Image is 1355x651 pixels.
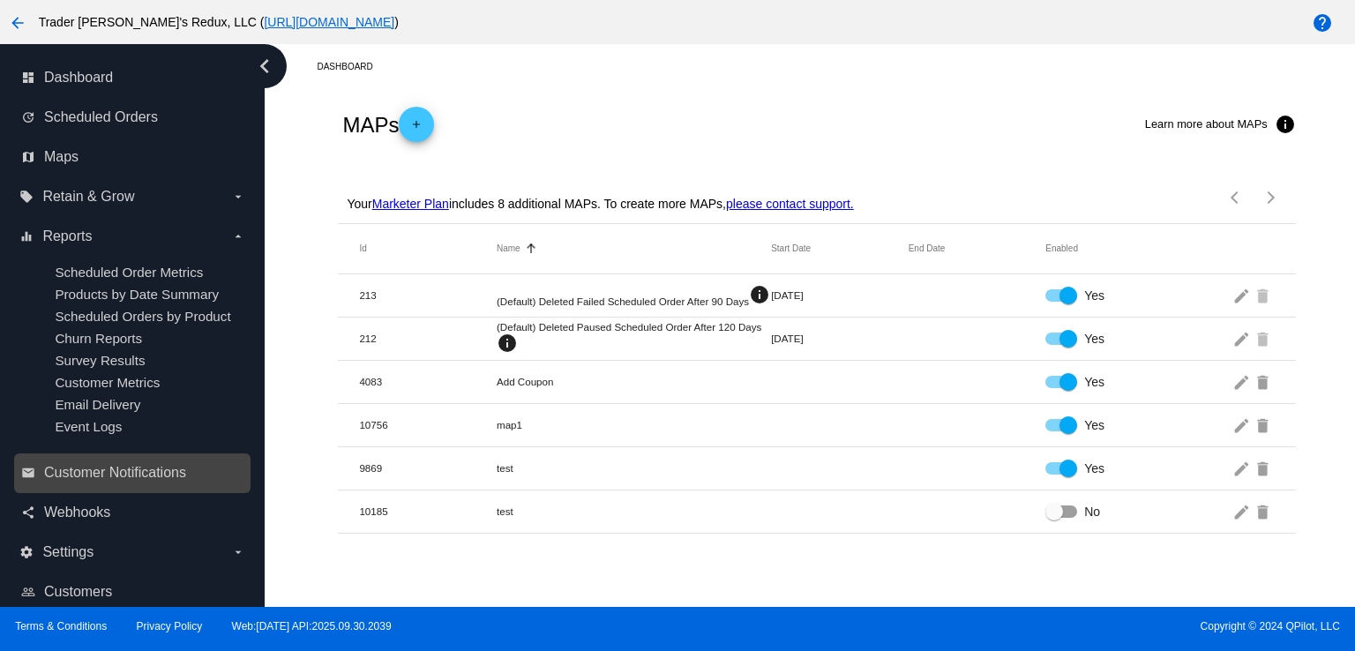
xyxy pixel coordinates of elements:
[347,197,853,211] p: Your includes 8 additional MAPs. To create more MAPs,
[55,331,142,346] a: Churn Reports
[21,466,35,480] i: email
[21,505,35,520] i: share
[1232,368,1254,395] mat-icon: edit
[1084,460,1104,477] span: Yes
[42,189,134,205] span: Retain & Grow
[749,284,770,305] mat-icon: info
[15,620,107,632] a: Terms & Conditions
[21,103,245,131] a: update Scheduled Orders
[771,333,909,344] mat-cell: [DATE]
[497,333,518,354] mat-icon: info
[21,64,245,92] a: dashboard Dashboard
[231,229,245,243] i: arrow_drop_down
[359,289,497,301] mat-cell: 213
[1254,281,1275,309] mat-icon: delete
[231,190,245,204] i: arrow_drop_down
[21,71,35,85] i: dashboard
[359,333,497,344] mat-cell: 212
[497,505,771,517] mat-cell: test
[251,52,279,80] i: chevron_left
[42,544,94,560] span: Settings
[1232,454,1254,482] mat-icon: edit
[44,149,79,165] span: Maps
[1312,12,1333,34] mat-icon: help
[1254,368,1275,395] mat-icon: delete
[44,505,110,520] span: Webhooks
[771,289,909,301] mat-cell: [DATE]
[497,419,771,430] mat-cell: map1
[44,584,112,600] span: Customers
[55,397,140,412] a: Email Delivery
[42,228,92,244] span: Reports
[231,545,245,559] i: arrow_drop_down
[1254,180,1289,215] button: Next page
[317,53,388,80] a: Dashboard
[1232,411,1254,438] mat-icon: edit
[19,229,34,243] i: equalizer
[21,585,35,599] i: people_outline
[21,110,35,124] i: update
[1254,454,1275,482] mat-icon: delete
[359,505,497,517] mat-cell: 10185
[359,376,497,387] mat-cell: 4083
[1254,325,1275,352] mat-icon: delete
[55,309,230,324] a: Scheduled Orders by Product
[497,321,771,355] mat-cell: (Default) Deleted Paused Scheduled Order After 120 Days
[39,15,399,29] span: Trader [PERSON_NAME]'s Redux, LLC ( )
[21,459,245,487] a: email Customer Notifications
[359,243,366,254] button: Change sorting for Id
[1232,498,1254,525] mat-icon: edit
[692,620,1340,632] span: Copyright © 2024 QPilot, LLC
[137,620,203,632] a: Privacy Policy
[909,243,946,254] button: Change sorting for EndDateUtc
[55,287,219,302] span: Products by Date Summary
[726,197,854,211] a: please contact support.
[359,419,497,430] mat-cell: 10756
[497,462,771,474] mat-cell: test
[55,375,160,390] a: Customer Metrics
[406,118,427,139] mat-icon: add
[1084,503,1100,520] span: No
[372,197,449,211] a: Marketer Plan
[1218,180,1254,215] button: Previous page
[1254,498,1275,525] mat-icon: delete
[7,12,28,34] mat-icon: arrow_back
[55,353,145,368] a: Survey Results
[1084,330,1104,348] span: Yes
[359,462,497,474] mat-cell: 9869
[1045,243,1078,254] button: Change sorting for Enabled
[232,620,392,632] a: Web:[DATE] API:2025.09.30.2039
[19,190,34,204] i: local_offer
[1254,411,1275,438] mat-icon: delete
[264,15,394,29] a: [URL][DOMAIN_NAME]
[1084,416,1104,434] span: Yes
[19,545,34,559] i: settings
[497,243,520,254] button: Change sorting for Name
[44,109,158,125] span: Scheduled Orders
[44,465,186,481] span: Customer Notifications
[497,284,771,307] mat-cell: (Default) Deleted Failed Scheduled Order After 90 Days
[1145,117,1268,131] span: Learn more about MAPs
[1084,373,1104,391] span: Yes
[1232,281,1254,309] mat-icon: edit
[55,419,122,434] a: Event Logs
[21,143,245,171] a: map Maps
[21,498,245,527] a: share Webhooks
[497,376,771,387] mat-cell: Add Coupon
[21,578,245,606] a: people_outline Customers
[55,265,203,280] a: Scheduled Order Metrics
[1232,325,1254,352] mat-icon: edit
[771,243,811,254] button: Change sorting for StartDateUtc
[1275,114,1296,135] mat-icon: info
[44,70,113,86] span: Dashboard
[1084,287,1104,304] span: Yes
[21,150,35,164] i: map
[342,107,434,142] h2: MAPs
